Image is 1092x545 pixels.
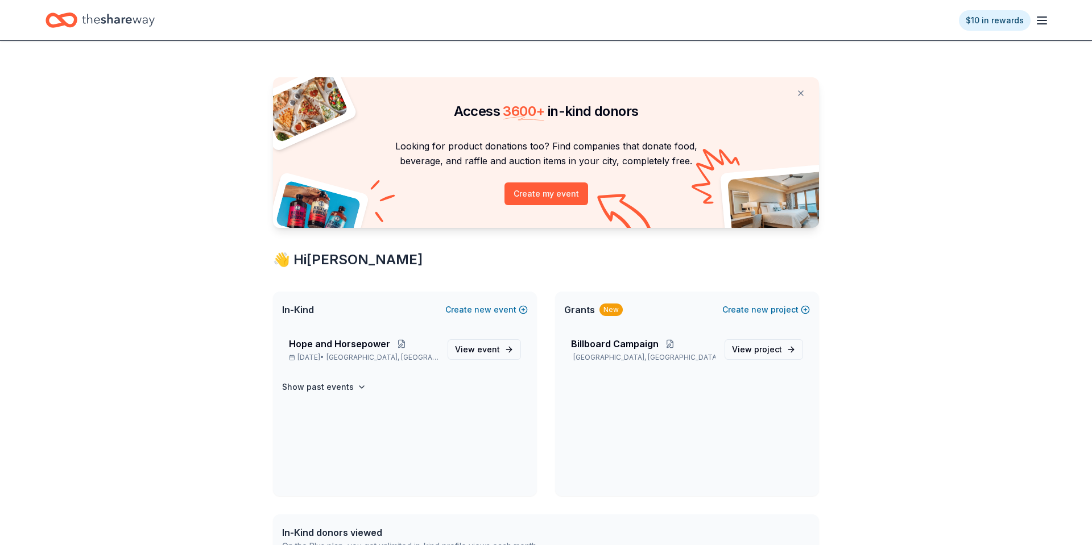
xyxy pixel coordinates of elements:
div: New [599,303,623,316]
span: Access in-kind donors [454,103,639,119]
p: [DATE] • [289,353,439,362]
span: Hope and Horsepower [289,337,390,351]
img: Curvy arrow [597,194,654,236]
span: View [732,343,782,356]
p: [GEOGRAPHIC_DATA], [GEOGRAPHIC_DATA] [571,353,715,362]
button: Create my event [504,182,588,205]
span: [GEOGRAPHIC_DATA], [GEOGRAPHIC_DATA] [326,353,439,362]
span: View [455,343,500,356]
span: event [477,344,500,354]
img: Pizza [260,70,349,143]
span: 3600 + [503,103,544,119]
span: new [751,303,768,317]
span: new [474,303,491,317]
a: View project [725,339,803,360]
button: Show past events [282,380,366,394]
a: $10 in rewards [959,10,1031,31]
div: 👋 Hi [PERSON_NAME] [273,251,819,269]
a: Home [45,7,155,34]
button: Createnewevent [445,303,528,317]
h4: Show past events [282,380,354,394]
button: Createnewproject [722,303,810,317]
p: Looking for product donations too? Find companies that donate food, beverage, and raffle and auct... [287,139,805,169]
span: Grants [564,303,595,317]
div: In-Kind donors viewed [282,526,538,539]
span: project [754,344,782,354]
span: In-Kind [282,303,314,317]
span: Billboard Campaign [571,337,659,351]
a: View event [448,339,521,360]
